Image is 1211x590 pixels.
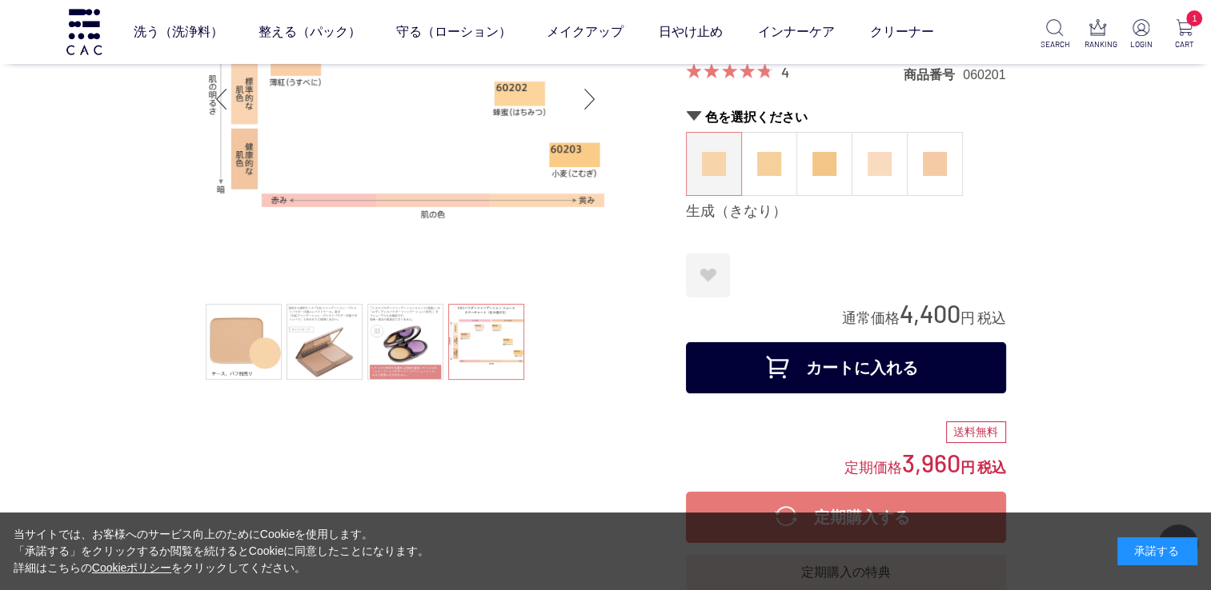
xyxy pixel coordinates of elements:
span: 4,400 [900,298,960,328]
a: 薄紅（うすべに） [908,133,962,195]
span: 3,960 [902,448,960,477]
dl: 薄紅（うすべに） [907,132,963,196]
dl: 桜（さくら） [852,132,908,196]
a: 小麦（こむぎ） [797,133,852,195]
div: 送料無料 [946,421,1006,444]
img: logo [64,9,104,54]
p: LOGIN [1127,38,1155,50]
a: クリーナー [869,10,933,54]
span: 通常価格 [842,310,900,326]
div: 当サイトでは、お客様へのサービス向上のためにCookieを使用します。 「承諾する」をクリックするか閲覧を続けるとCookieに同意したことになります。 詳細はこちらの をクリックしてください。 [14,526,430,576]
a: 守る（ローション） [395,10,511,54]
button: カートに入れる [686,342,1006,393]
div: Previous slide [206,67,238,131]
p: SEARCH [1041,38,1069,50]
div: Next slide [574,67,606,131]
span: 税込 [977,460,1006,476]
dl: 生成（きなり） [686,132,742,196]
img: 薄紅（うすべに） [923,152,947,176]
a: RANKING [1084,19,1112,50]
span: 円 [960,460,975,476]
a: インナーケア [757,10,834,54]
p: CART [1170,38,1198,50]
dl: 蜂蜜（はちみつ） [741,132,797,196]
div: 生成（きなり） [686,202,1006,221]
a: メイクアップ [546,10,623,54]
img: 小麦（こむぎ） [812,152,836,176]
span: 定期価格 [844,458,902,476]
img: 生成（きなり） [702,152,726,176]
p: RANKING [1084,38,1112,50]
a: お気に入りに登録する [686,253,730,297]
span: 1 [1186,10,1202,26]
dl: 小麦（こむぎ） [796,132,852,196]
div: 承諾する [1117,537,1197,565]
h2: 色を選択ください [686,109,1006,126]
a: 1 CART [1170,19,1198,50]
dd: 060201 [963,66,1005,83]
a: 桜（さくら） [852,133,907,195]
span: 円 [960,310,975,326]
a: 日やけ止め [658,10,722,54]
span: 税込 [977,310,1006,326]
a: 整える（パック） [258,10,360,54]
img: 桜（さくら） [868,152,892,176]
a: SEARCH [1041,19,1069,50]
button: 定期購入する [686,492,1006,543]
img: 蜂蜜（はちみつ） [757,152,781,176]
a: LOGIN [1127,19,1155,50]
a: 洗う（洗浄料） [133,10,223,54]
a: 蜂蜜（はちみつ） [742,133,796,195]
a: Cookieポリシー [92,561,172,574]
